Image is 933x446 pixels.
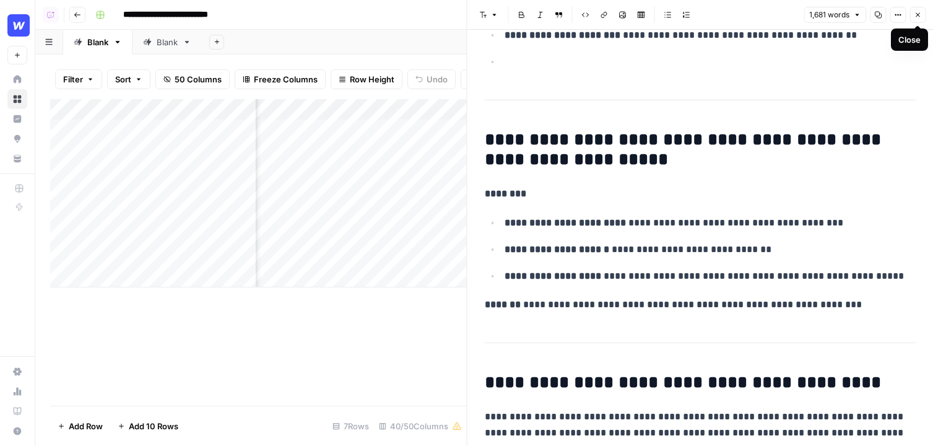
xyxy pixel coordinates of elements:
button: 1,681 words [804,7,866,23]
a: Home [7,69,27,89]
a: Blank [132,30,202,55]
div: 40/50 Columns [374,416,467,436]
button: Row Height [331,69,402,89]
div: 7 Rows [328,416,374,436]
button: 50 Columns [155,69,230,89]
a: Settings [7,362,27,382]
span: Add Row [69,420,103,432]
span: Row Height [350,73,394,85]
div: Blank [157,36,178,48]
span: Undo [427,73,448,85]
button: Sort [107,69,150,89]
span: 1,681 words [809,9,849,20]
button: Freeze Columns [235,69,326,89]
span: 50 Columns [175,73,222,85]
a: Browse [7,89,27,109]
button: Add Row [50,416,110,436]
button: Add 10 Rows [110,416,186,436]
div: Blank [87,36,108,48]
a: Learning Hub [7,401,27,421]
button: Help + Support [7,421,27,441]
span: Add 10 Rows [129,420,178,432]
a: Your Data [7,149,27,168]
button: Undo [407,69,456,89]
img: Webflow Logo [7,14,30,37]
button: Workspace: Webflow [7,10,27,41]
span: Freeze Columns [254,73,318,85]
div: Close [898,33,921,46]
a: Blank [63,30,132,55]
a: Opportunities [7,129,27,149]
span: Filter [63,73,83,85]
a: Usage [7,382,27,401]
span: Sort [115,73,131,85]
a: Insights [7,109,27,129]
button: Filter [55,69,102,89]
